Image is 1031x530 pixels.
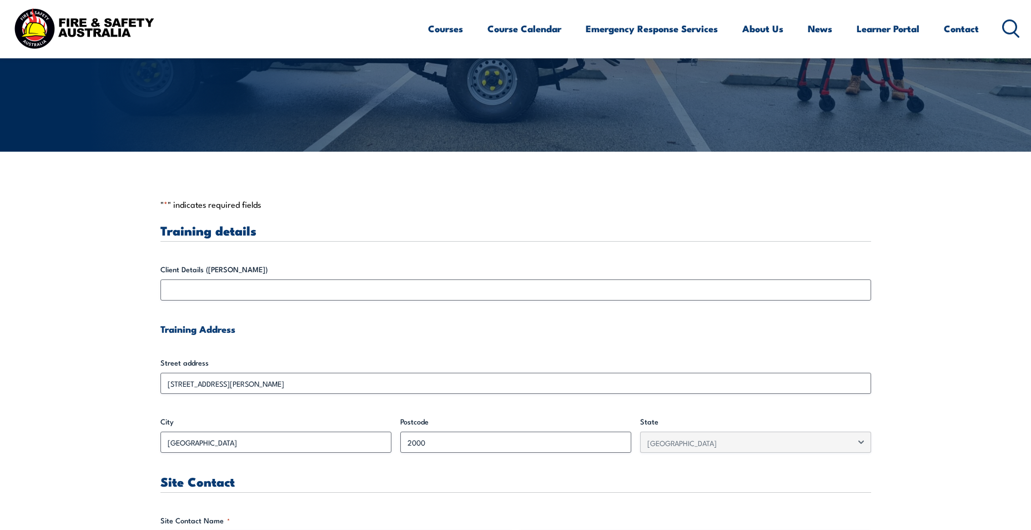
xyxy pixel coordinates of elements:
label: Street address [160,357,871,368]
a: Courses [428,14,463,43]
h3: Site Contact [160,475,871,488]
a: Learner Portal [857,14,919,43]
label: Postcode [400,416,631,427]
a: News [808,14,832,43]
h3: Training details [160,224,871,237]
a: Contact [944,14,979,43]
label: City [160,416,391,427]
label: Client Details ([PERSON_NAME]) [160,264,871,275]
a: Emergency Response Services [586,14,718,43]
p: " " indicates required fields [160,199,871,210]
legend: Site Contact Name [160,515,230,526]
a: About Us [742,14,783,43]
a: Course Calendar [487,14,561,43]
h4: Training Address [160,323,871,335]
label: State [640,416,871,427]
